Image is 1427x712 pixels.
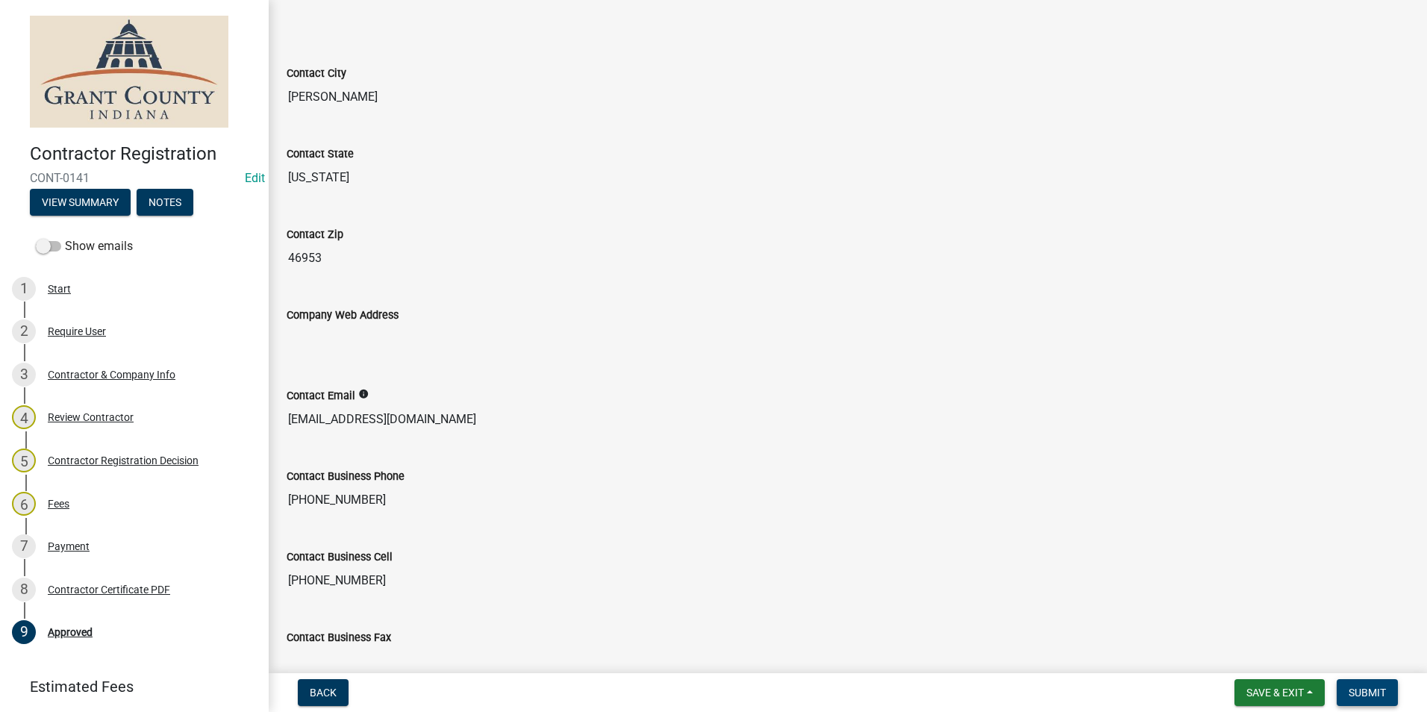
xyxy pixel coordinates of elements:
div: 3 [12,363,36,387]
button: Save & Exit [1234,679,1325,706]
button: Back [298,679,349,706]
div: Contractor & Company Info [48,369,175,380]
button: Submit [1337,679,1398,706]
a: Estimated Fees [12,672,245,702]
a: Edit [245,171,265,185]
label: Contact State [287,149,354,160]
div: 4 [12,405,36,429]
h4: Contractor Registration [30,143,257,165]
span: Save & Exit [1246,687,1304,699]
label: Contact Business Fax [287,633,391,643]
div: 1 [12,277,36,301]
label: Contact Business Phone [287,472,405,482]
div: 6 [12,492,36,516]
div: Review Contractor [48,412,134,422]
span: Submit [1349,687,1386,699]
label: Show emails [36,237,133,255]
div: 9 [12,620,36,644]
div: 7 [12,534,36,558]
label: Contact City [287,69,346,79]
div: Approved [48,627,93,637]
div: Contractor Certificate PDF [48,584,170,595]
div: 5 [12,449,36,472]
button: Notes [137,189,193,216]
button: View Summary [30,189,131,216]
div: Start [48,284,71,294]
div: 2 [12,319,36,343]
div: 8 [12,578,36,602]
wm-modal-confirm: Notes [137,197,193,209]
wm-modal-confirm: Edit Application Number [245,171,265,185]
div: Fees [48,499,69,509]
i: info [358,389,369,399]
label: Contact Zip [287,230,343,240]
label: Contact Email [287,391,355,402]
div: Payment [48,541,90,552]
label: Contact Business Cell [287,552,393,563]
label: Company Web Address [287,310,399,321]
img: Grant County, Indiana [30,16,228,128]
span: Back [310,687,337,699]
div: Contractor Registration Decision [48,455,199,466]
wm-modal-confirm: Summary [30,197,131,209]
span: CONT-0141 [30,171,239,185]
div: Require User [48,326,106,337]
